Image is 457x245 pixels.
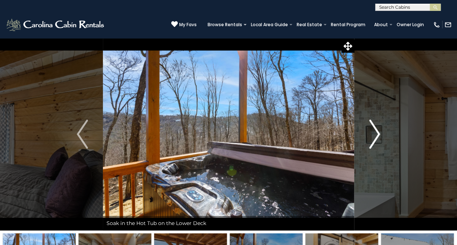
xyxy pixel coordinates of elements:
[171,21,197,28] a: My Favs
[444,21,452,28] img: mail-regular-white.png
[77,120,88,149] img: arrow
[369,120,380,149] img: arrow
[293,20,326,30] a: Real Estate
[5,17,106,32] img: White-1-2.png
[204,20,246,30] a: Browse Rentals
[247,20,292,30] a: Local Area Guide
[62,38,103,230] button: Previous
[433,21,440,28] img: phone-regular-white.png
[103,216,354,230] div: Soak in the Hot Tub on the Lower Deck
[354,38,395,230] button: Next
[393,20,428,30] a: Owner Login
[370,20,392,30] a: About
[179,21,197,28] span: My Favs
[327,20,369,30] a: Rental Program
